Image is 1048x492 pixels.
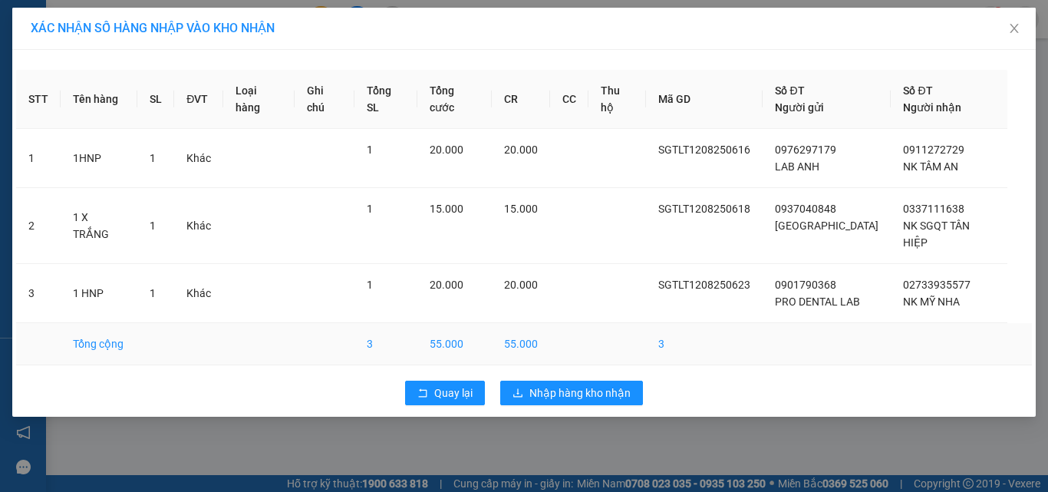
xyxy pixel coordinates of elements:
td: 3 [646,323,763,365]
td: 2 [16,188,61,264]
span: download [512,388,523,400]
th: ĐVT [174,70,223,129]
span: 1 [367,203,373,215]
td: Khác [174,188,223,264]
td: Khác [174,264,223,323]
th: CC [550,70,588,129]
span: LAB ANH [775,160,819,173]
span: 0937040848 [775,203,836,215]
span: 1 [150,287,156,299]
td: 55.000 [492,323,550,365]
span: [GEOGRAPHIC_DATA] [775,220,878,232]
th: Tổng SL [354,70,417,129]
span: NK TÂM AN [903,160,958,173]
span: Nhập hàng kho nhận [529,385,631,401]
button: rollbackQuay lại [405,381,485,405]
span: 1 [150,220,156,232]
span: XÁC NHẬN SỐ HÀNG NHẬP VÀO KHO NHẬN [31,21,275,35]
span: Số ĐT [903,84,932,97]
th: Mã GD [646,70,763,129]
span: Quay lại [434,385,473,401]
span: Số ĐT [775,84,804,97]
td: Khác [174,129,223,188]
th: Tên hàng [61,70,137,129]
th: Ghi chú [295,70,354,129]
span: 0337111638 [903,203,964,215]
span: SGTLT1208250623 [658,279,750,291]
td: 1HNP [61,129,137,188]
span: PRO DENTAL LAB [775,296,860,308]
span: 0976297179 [775,144,836,156]
span: 20.000 [504,279,538,291]
span: close [1008,22,1020,35]
th: Tổng cước [417,70,492,129]
td: 3 [354,323,417,365]
th: SL [137,70,174,129]
button: Close [993,8,1036,51]
th: Loại hàng [223,70,295,129]
button: downloadNhập hàng kho nhận [500,381,643,405]
span: 15.000 [504,203,538,215]
span: 1 [367,144,373,156]
th: CR [492,70,550,129]
span: SGTLT1208250618 [658,203,750,215]
span: Người nhận [903,101,961,114]
span: NK MỸ NHA [903,296,960,308]
td: 1 X TRẮNG [61,188,137,264]
td: 1 HNP [61,264,137,323]
td: Tổng cộng [61,323,137,365]
span: 20.000 [430,279,463,291]
td: 55.000 [417,323,492,365]
span: 1 [150,152,156,164]
span: 02733935577 [903,279,971,291]
td: 3 [16,264,61,323]
span: Người gửi [775,101,824,114]
span: 0901790368 [775,279,836,291]
span: SGTLT1208250616 [658,144,750,156]
span: 15.000 [430,203,463,215]
span: 20.000 [430,144,463,156]
span: 1 [367,279,373,291]
span: NK SGQT TÂN HIỆP [903,220,970,249]
th: STT [16,70,61,129]
td: 1 [16,129,61,188]
span: 0911272729 [903,144,964,156]
th: Thu hộ [588,70,647,129]
span: rollback [417,388,428,400]
span: 20.000 [504,144,538,156]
